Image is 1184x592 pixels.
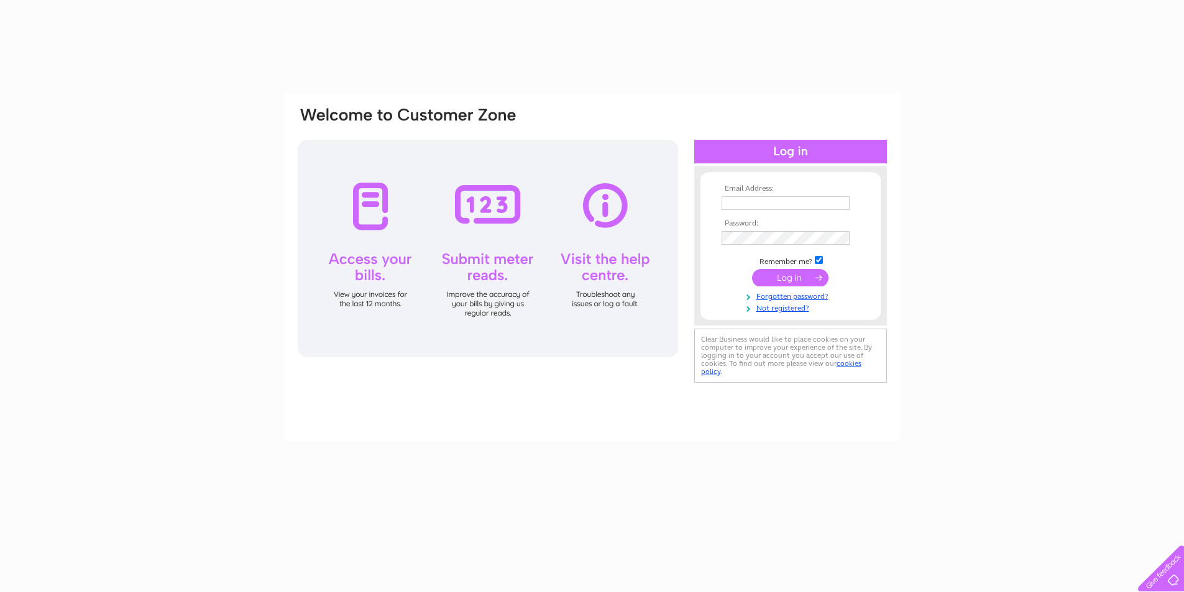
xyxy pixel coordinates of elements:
[718,184,863,193] th: Email Address:
[718,219,863,228] th: Password:
[722,289,863,301] a: Forgotten password?
[722,301,863,313] a: Not registered?
[694,329,887,383] div: Clear Business would like to place cookies on your computer to improve your experience of the sit...
[718,254,863,266] td: Remember me?
[701,359,861,376] a: cookies policy
[752,269,828,286] input: Submit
